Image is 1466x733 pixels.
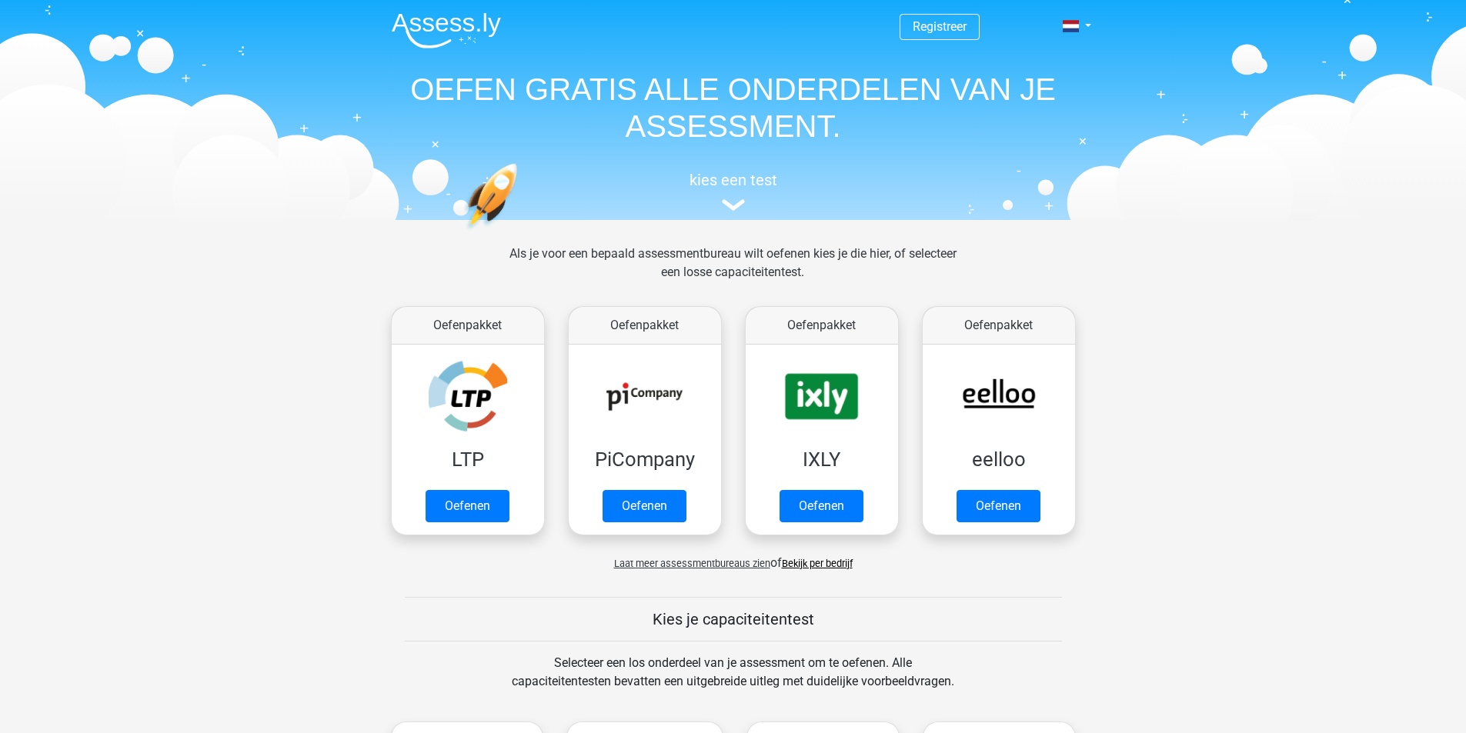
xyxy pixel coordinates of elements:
[379,171,1087,212] a: kies een test
[782,558,853,569] a: Bekijk per bedrijf
[913,19,967,34] a: Registreer
[379,541,1087,572] div: of
[614,558,770,569] span: Laat meer assessmentbureaus zien
[464,163,577,302] img: oefenen
[497,245,969,300] div: Als je voor een bepaald assessmentbureau wilt oefenen kies je die hier, of selecteer een losse ca...
[405,610,1062,628] h5: Kies je capaciteitentest
[722,199,745,211] img: assessment
[379,171,1087,189] h5: kies een test
[392,12,501,48] img: Assessly
[497,654,969,709] div: Selecteer een los onderdeel van je assessment om te oefenen. Alle capaciteitentesten bevatten een...
[426,490,509,522] a: Oefenen
[780,490,863,522] a: Oefenen
[957,490,1040,522] a: Oefenen
[603,490,686,522] a: Oefenen
[379,71,1087,145] h1: OEFEN GRATIS ALLE ONDERDELEN VAN JE ASSESSMENT.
